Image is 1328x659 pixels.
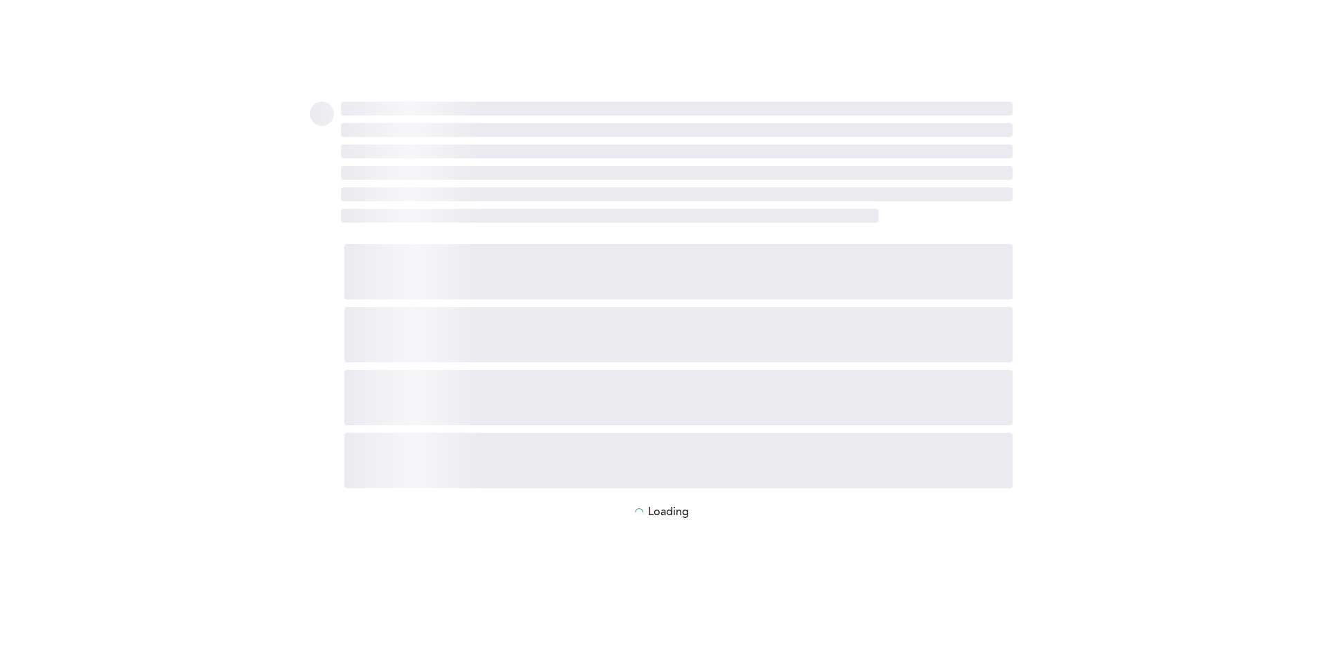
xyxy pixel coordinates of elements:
[344,307,1013,362] span: ‌
[341,123,1013,137] span: ‌
[310,102,334,126] span: ‌
[344,433,1013,488] span: ‌
[341,166,1013,180] span: ‌
[341,145,1013,158] span: ‌
[341,102,1013,115] span: ‌
[341,187,1013,201] span: ‌
[648,506,689,519] p: Loading
[341,209,878,223] span: ‌
[344,370,1013,425] span: ‌
[344,244,1013,299] span: ‌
